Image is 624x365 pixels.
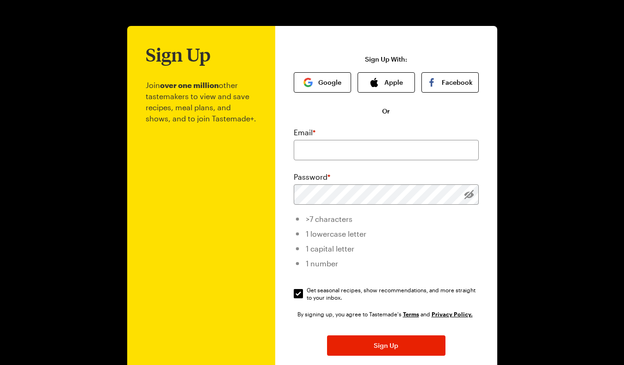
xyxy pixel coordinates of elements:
[297,309,475,319] div: By signing up, you agree to Tastemade's and
[294,72,351,93] button: Google
[327,335,445,356] button: Sign Up
[403,310,419,318] a: Tastemade Terms of Service
[365,56,407,63] p: Sign Up With:
[294,171,330,182] label: Password
[432,310,473,318] a: Tastemade Privacy Policy
[306,214,352,223] span: >7 characters
[280,15,344,23] img: tastemade
[358,72,415,93] button: Apple
[306,229,366,238] span: 1 lowercase letter
[374,341,398,350] span: Sign Up
[146,44,210,65] h1: Sign Up
[294,127,315,138] label: Email
[421,72,479,93] button: Facebook
[307,286,480,301] span: Get seasonal recipes, show recommendations, and more straight to your inbox.
[160,81,219,89] b: over one million
[382,107,390,116] span: Or
[306,259,338,268] span: 1 number
[294,289,303,298] input: Get seasonal recipes, show recommendations, and more straight to your inbox.
[306,244,354,253] span: 1 capital letter
[280,15,344,26] a: Go to Tastemade Homepage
